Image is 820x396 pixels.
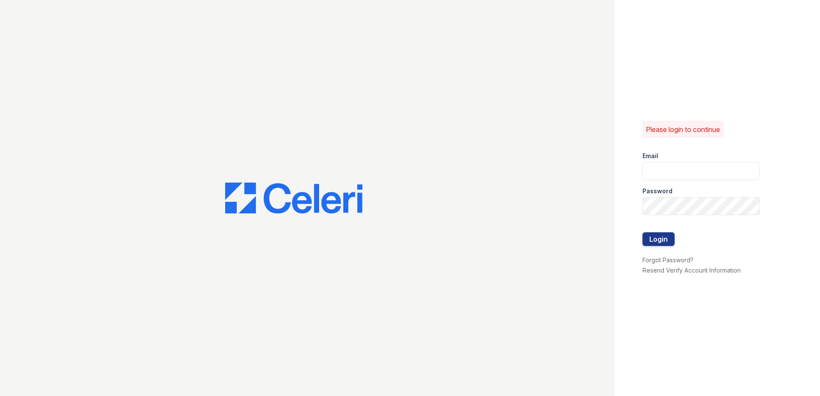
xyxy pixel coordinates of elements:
label: Email [642,152,658,160]
button: Login [642,232,675,246]
a: Resend Verify Account Information [642,267,741,274]
p: Please login to continue [646,124,720,135]
a: Forgot Password? [642,256,693,264]
img: CE_Logo_Blue-a8612792a0a2168367f1c8372b55b34899dd931a85d93a1a3d3e32e68fde9ad4.png [225,183,362,213]
label: Password [642,187,672,195]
